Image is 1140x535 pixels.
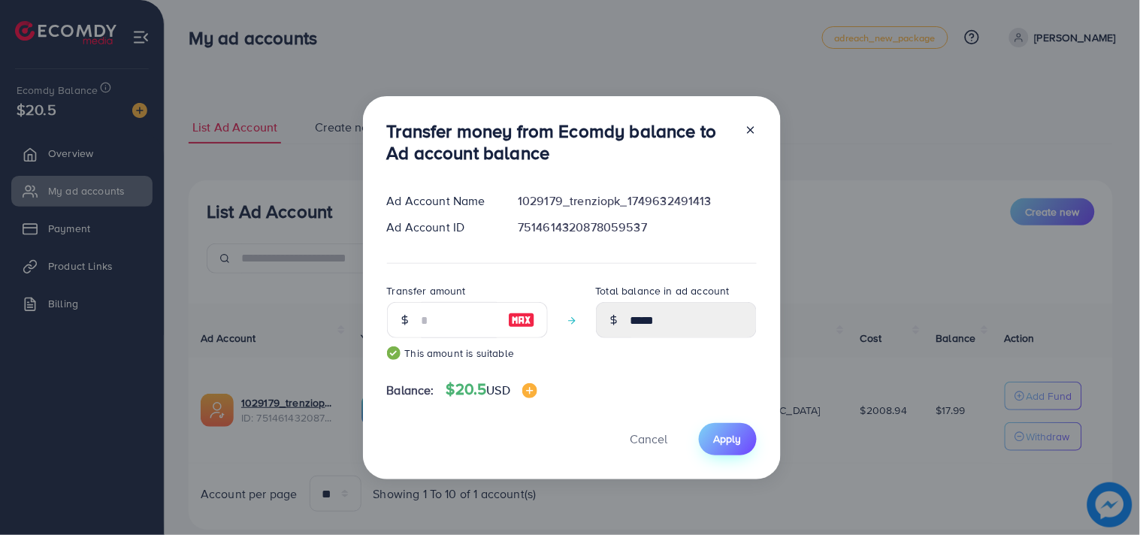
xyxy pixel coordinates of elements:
div: Ad Account Name [375,192,506,210]
img: guide [387,346,401,360]
h4: $20.5 [446,380,537,399]
img: image [508,311,535,329]
span: Apply [714,431,742,446]
span: Cancel [630,431,668,447]
div: Ad Account ID [375,219,506,236]
button: Cancel [612,423,687,455]
span: Balance: [387,382,434,399]
img: image [522,383,537,398]
small: This amount is suitable [387,346,548,361]
label: Total balance in ad account [596,283,730,298]
div: 7514614320878059537 [506,219,768,236]
span: USD [487,382,510,398]
label: Transfer amount [387,283,466,298]
div: 1029179_trenziopk_1749632491413 [506,192,768,210]
button: Apply [699,423,757,455]
h3: Transfer money from Ecomdy balance to Ad account balance [387,120,733,164]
